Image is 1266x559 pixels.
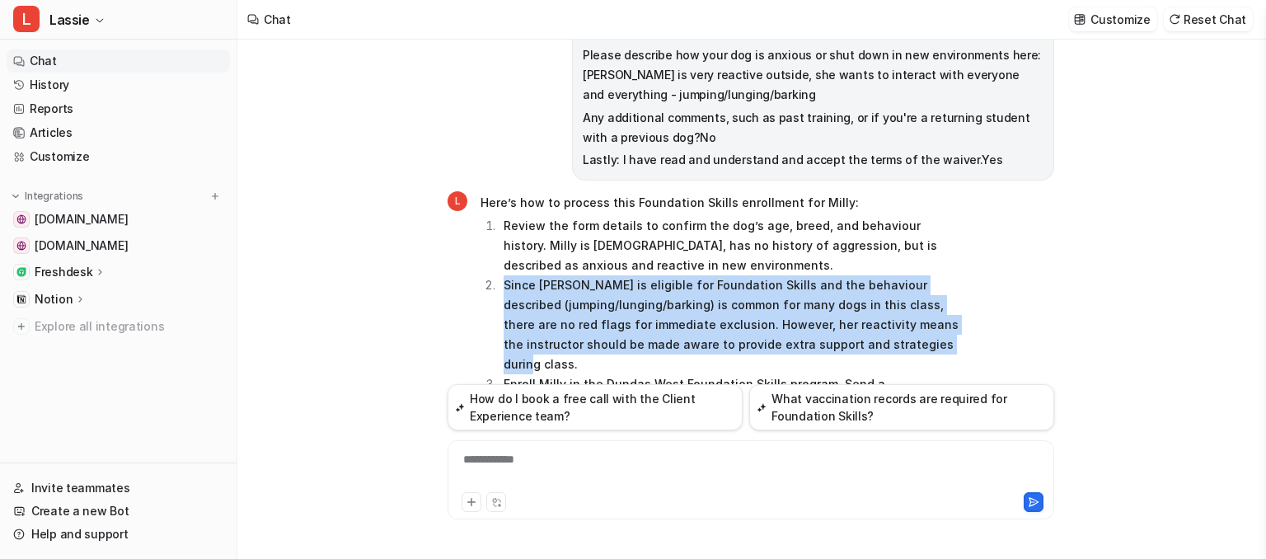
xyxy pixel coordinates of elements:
[7,73,230,96] a: History
[209,190,221,202] img: menu_add.svg
[16,294,26,304] img: Notion
[16,267,26,277] img: Freshdesk
[583,108,1043,148] p: Any additional comments, such as past training, or if you're a returning student with a previous ...
[7,477,230,500] a: Invite teammates
[35,237,128,254] span: [DOMAIN_NAME]
[448,384,743,430] button: How do I book a free call with the Client Experience team?
[499,374,963,434] li: Enroll Milly in the Dundas West Foundation Skills program. Send a confirmation email to Bruna, in...
[1069,7,1156,31] button: Customize
[264,11,291,28] div: Chat
[1164,7,1253,31] button: Reset Chat
[1169,13,1180,26] img: reset
[7,121,230,144] a: Articles
[16,241,26,251] img: online.whenhoundsfly.com
[583,150,1043,170] p: Lastly: I have read and understand and accept the terms of the waiver.Yes
[10,190,21,202] img: expand menu
[35,291,73,308] p: Notion
[7,49,230,73] a: Chat
[7,234,230,257] a: online.whenhoundsfly.com[DOMAIN_NAME]
[1074,13,1085,26] img: customize
[448,191,467,211] span: L
[749,384,1054,430] button: What vaccination records are required for Foundation Skills?
[13,318,30,335] img: explore all integrations
[583,45,1043,105] p: Please describe how your dog is anxious or shut down in new environments here:[PERSON_NAME] is ve...
[7,188,88,204] button: Integrations
[49,8,90,31] span: Lassie
[35,264,92,280] p: Freshdesk
[35,211,128,228] span: [DOMAIN_NAME]
[7,97,230,120] a: Reports
[35,313,223,340] span: Explore all integrations
[25,190,83,203] p: Integrations
[1090,11,1150,28] p: Customize
[13,6,40,32] span: L
[7,145,230,168] a: Customize
[499,275,963,374] li: Since [PERSON_NAME] is eligible for Foundation Skills and the behaviour described (jumping/lungin...
[7,523,230,546] a: Help and support
[16,214,26,224] img: www.whenhoundsfly.com
[7,208,230,231] a: www.whenhoundsfly.com[DOMAIN_NAME]
[7,315,230,338] a: Explore all integrations
[499,216,963,275] li: Review the form details to confirm the dog’s age, breed, and behaviour history. Milly is [DEMOGRA...
[7,500,230,523] a: Create a new Bot
[481,193,963,213] p: Here’s how to process this Foundation Skills enrollment for Milly:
